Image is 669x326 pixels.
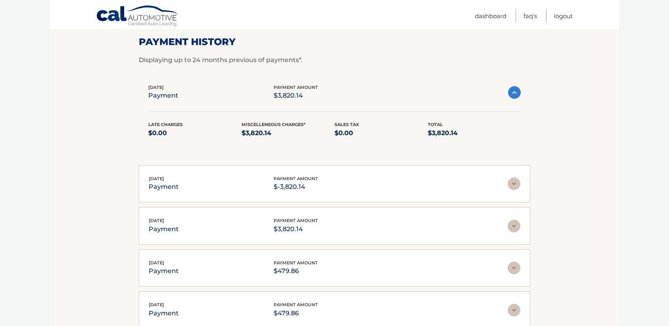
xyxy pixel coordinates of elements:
a: FAQ's [523,9,537,23]
p: $3,820.14 [428,128,521,139]
p: payment [149,224,179,235]
span: [DATE] [149,218,164,223]
p: $-3,820.14 [274,181,318,192]
p: $0.00 [148,128,242,139]
span: payment amount [274,302,318,307]
span: [DATE] [149,176,164,181]
p: payment [149,181,179,192]
p: $3,820.14 [274,224,318,235]
p: payment [149,308,179,319]
p: $479.86 [274,266,318,277]
p: $3,820.14 [274,90,318,101]
p: payment [148,90,178,101]
span: Total [428,122,443,127]
img: accordion-rest.svg [508,304,520,317]
span: [DATE] [148,85,164,90]
span: payment amount [274,260,318,266]
span: payment amount [274,218,318,223]
a: Logout [554,9,573,23]
span: [DATE] [149,302,164,307]
p: $0.00 [334,128,428,139]
p: payment [149,266,179,277]
img: accordion-rest.svg [508,262,520,274]
span: Miscelleneous Charges* [242,122,306,127]
p: $3,820.14 [242,128,335,139]
img: accordion-rest.svg [508,177,520,190]
a: Dashboard [475,9,506,23]
span: payment amount [274,176,318,181]
span: Sales Tax [334,122,359,127]
span: [DATE] [149,260,164,266]
span: Late Charges [148,122,183,127]
p: $479.86 [274,308,318,319]
img: accordion-rest.svg [508,220,520,232]
img: accordion-active.svg [508,86,521,99]
p: Displaying up to 24 months previous of payments*. [139,55,530,65]
span: payment amount [274,85,318,90]
a: Cal Automotive [96,5,179,28]
h2: Payment History [139,36,530,48]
